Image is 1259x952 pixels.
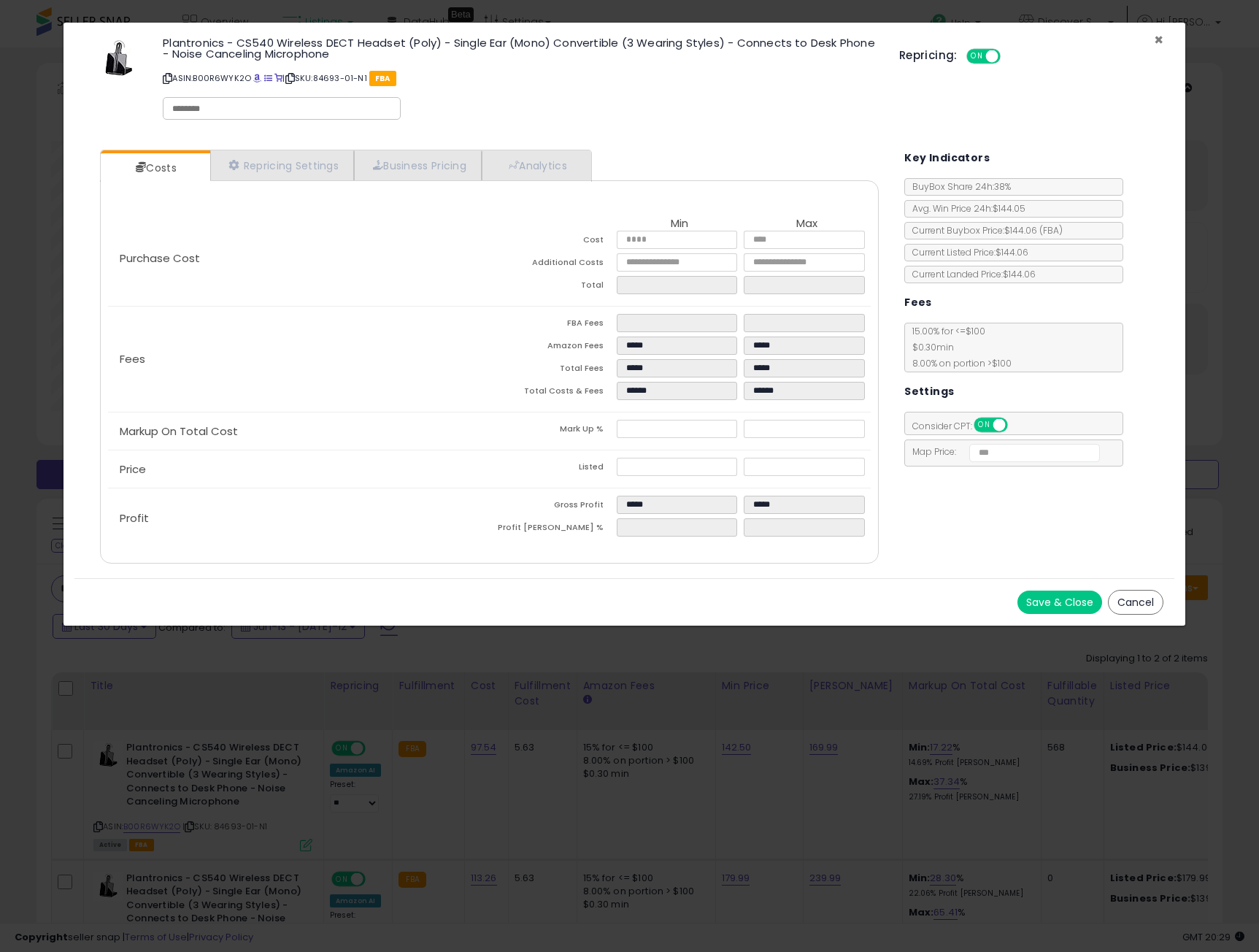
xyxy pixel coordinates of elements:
[904,383,954,401] h5: Settings
[354,150,482,180] a: Business Pricing
[998,50,1021,63] span: OFF
[163,37,877,59] h3: Plantronics - CS540 Wireless DECT Headset (Poly) - Single Ear (Mono) Convertible (3 Wearing Style...
[274,72,282,84] a: Your listing only
[905,357,1012,369] span: 8.00 % on portion > $100
[108,253,490,264] p: Purchase Cost
[617,218,744,231] th: Min
[108,353,490,365] p: Fees
[1004,224,1063,237] span: $144.06
[968,50,986,63] span: ON
[905,420,1027,432] span: Consider CPT:
[108,464,490,475] p: Price
[905,268,1036,280] span: Current Landed Price: $144.06
[369,71,396,86] span: FBA
[489,231,616,253] td: Cost
[210,150,355,180] a: Repricing Settings
[96,37,140,81] img: 31SFun2jhFL._SL60_.jpg
[744,218,871,231] th: Max
[899,50,958,61] h5: Repricing:
[482,150,590,180] a: Analytics
[905,445,1100,458] span: Map Price:
[489,359,616,382] td: Total Fees
[905,202,1025,215] span: Avg. Win Price 24h: $144.05
[489,337,616,359] td: Amazon Fees
[489,276,616,299] td: Total
[108,426,490,437] p: Markup On Total Cost
[489,253,616,276] td: Additional Costs
[905,224,1063,237] span: Current Buybox Price:
[904,149,990,167] h5: Key Indicators
[163,66,877,90] p: ASIN: B00R6WYK2O | SKU: 84693-01-N1
[489,458,616,480] td: Listed
[975,419,993,431] span: ON
[108,513,490,524] p: Profit
[1108,590,1163,615] button: Cancel
[905,180,1011,193] span: BuyBox Share 24h: 38%
[1006,419,1029,431] span: OFF
[489,382,616,404] td: Total Costs & Fees
[101,153,209,183] a: Costs
[905,341,954,353] span: $0.30 min
[905,325,1012,369] span: 15.00 % for <= $100
[1154,29,1163,50] span: ×
[253,72,261,84] a: BuyBox page
[489,496,616,518] td: Gross Profit
[1039,224,1063,237] span: ( FBA )
[489,420,616,442] td: Mark Up %
[1017,591,1102,614] button: Save & Close
[264,72,272,84] a: All offer listings
[489,314,616,337] td: FBA Fees
[489,518,616,541] td: Profit [PERSON_NAME] %
[904,293,932,312] h5: Fees
[905,246,1028,258] span: Current Listed Price: $144.06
